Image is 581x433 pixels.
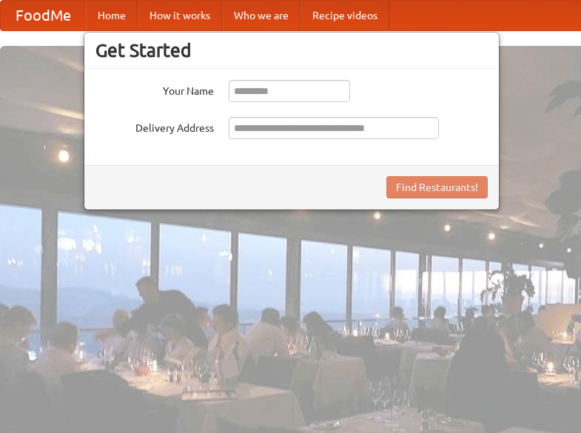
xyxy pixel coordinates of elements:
[222,1,300,30] a: Who we are
[300,1,389,30] a: Recipe videos
[138,1,222,30] a: How it works
[95,39,488,61] h3: Get Started
[95,117,214,135] label: Delivery Address
[86,1,138,30] a: Home
[95,80,214,98] label: Your Name
[1,1,86,30] a: FoodMe
[386,176,488,198] button: Find Restaurants!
